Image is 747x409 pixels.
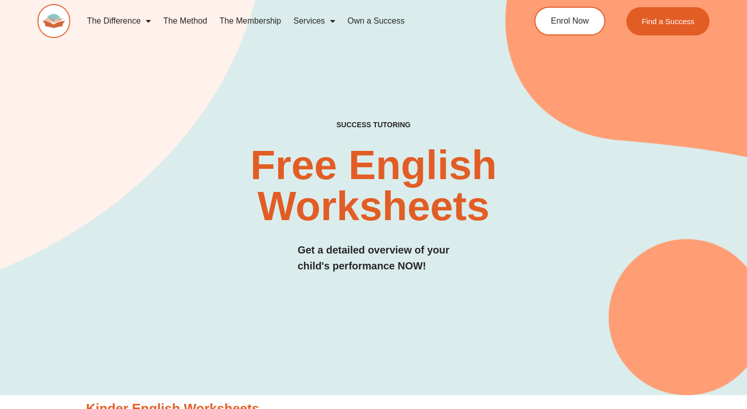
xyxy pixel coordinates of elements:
[642,17,695,25] span: Find a Success
[288,9,341,33] a: Services
[551,17,589,25] span: Enrol Now
[626,7,710,35] a: Find a Success
[534,7,605,35] a: Enrol Now
[81,9,495,33] nav: Menu
[274,121,473,129] h4: SUCCESS TUTORING​
[81,9,157,33] a: The Difference
[298,242,450,274] h3: Get a detailed overview of your child's performance NOW!
[341,9,411,33] a: Own a Success
[157,9,213,33] a: The Method
[213,9,287,33] a: The Membership
[151,145,595,227] h2: Free English Worksheets​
